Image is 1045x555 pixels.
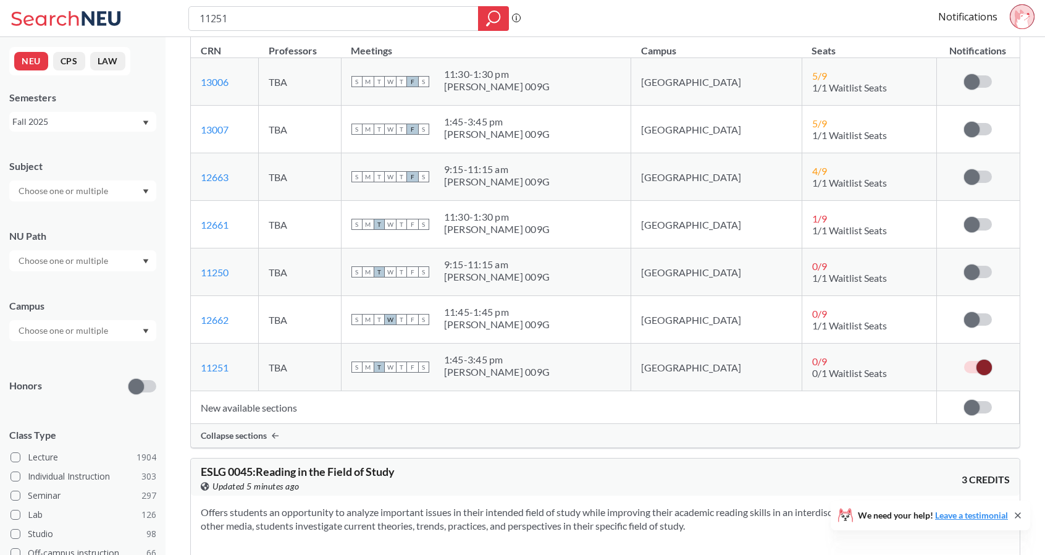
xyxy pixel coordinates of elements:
[396,362,407,373] span: T
[385,266,396,277] span: W
[812,117,827,129] span: 5 / 9
[812,82,887,93] span: 1/1 Waitlist Seats
[812,177,887,189] span: 1/1 Waitlist Seats
[143,189,149,194] svg: Dropdown arrow
[631,153,802,201] td: [GEOGRAPHIC_DATA]
[418,362,429,373] span: S
[351,219,363,230] span: S
[444,176,550,188] div: [PERSON_NAME] 009G
[812,213,827,224] span: 1 / 9
[9,159,156,173] div: Subject
[12,184,116,198] input: Choose one or multiple
[938,10,997,23] a: Notifications
[374,314,385,325] span: T
[9,299,156,313] div: Campus
[407,362,418,373] span: F
[407,76,418,87] span: F
[201,171,229,183] a: 12663
[631,106,802,153] td: [GEOGRAPHIC_DATA]
[396,76,407,87] span: T
[9,320,156,341] div: Dropdown arrow
[363,76,374,87] span: M
[407,314,418,325] span: F
[385,362,396,373] span: W
[374,362,385,373] span: T
[812,260,827,272] span: 0 / 9
[962,473,1010,486] span: 3 CREDITS
[259,32,341,58] th: Professors
[631,296,802,344] td: [GEOGRAPHIC_DATA]
[351,314,363,325] span: S
[812,367,887,379] span: 0/1 Waitlist Seats
[444,163,550,176] div: 9:15 - 11:15 am
[363,124,374,135] span: M
[141,489,156,502] span: 297
[259,201,341,248] td: TBA
[259,296,341,344] td: TBA
[136,451,156,464] span: 1904
[631,201,802,248] td: [GEOGRAPHIC_DATA]
[812,320,887,331] span: 1/1 Waitlist Seats
[418,124,429,135] span: S
[444,366,550,378] div: [PERSON_NAME] 009G
[396,314,407,325] span: T
[936,32,1019,58] th: Notifications
[444,258,550,271] div: 9:15 - 11:15 am
[198,8,469,29] input: Class, professor, course number, "phrase"
[418,314,429,325] span: S
[363,362,374,373] span: M
[9,379,42,393] p: Honors
[143,329,149,334] svg: Dropdown arrow
[385,314,396,325] span: W
[201,362,229,373] a: 11251
[396,219,407,230] span: T
[374,266,385,277] span: T
[418,76,429,87] span: S
[201,314,229,326] a: 12662
[812,355,827,367] span: 0 / 9
[385,76,396,87] span: W
[201,124,229,135] a: 13007
[374,219,385,230] span: T
[10,449,156,465] label: Lecture
[12,323,116,338] input: Choose one or multiple
[201,465,395,478] span: ESLG 0045 : Reading in the Field of Study
[10,488,156,504] label: Seminar
[812,272,887,284] span: 1/1 Waitlist Seats
[14,52,48,70] button: NEU
[631,32,802,58] th: Campus
[396,266,407,277] span: T
[53,52,85,70] button: CPS
[407,124,418,135] span: F
[407,171,418,182] span: F
[812,129,887,141] span: 1/1 Waitlist Seats
[351,76,363,87] span: S
[374,171,385,182] span: T
[486,10,501,27] svg: magnifying glass
[363,171,374,182] span: M
[351,362,363,373] span: S
[418,219,429,230] span: S
[9,112,156,132] div: Fall 2025Dropdown arrow
[396,171,407,182] span: T
[418,266,429,277] span: S
[201,506,1010,533] section: Offers students an opportunity to analyze important issues in their intended field of study while...
[812,224,887,236] span: 1/1 Waitlist Seats
[12,115,141,129] div: Fall 2025
[143,121,149,125] svg: Dropdown arrow
[374,124,385,135] span: T
[631,248,802,296] td: [GEOGRAPHIC_DATA]
[143,259,149,264] svg: Dropdown arrow
[631,344,802,391] td: [GEOGRAPHIC_DATA]
[141,470,156,483] span: 303
[858,511,1008,520] span: We need your help!
[444,318,550,331] div: [PERSON_NAME] 009G
[146,527,156,541] span: 98
[259,153,341,201] td: TBA
[9,180,156,201] div: Dropdown arrow
[9,91,156,104] div: Semesters
[444,306,550,318] div: 11:45 - 1:45 pm
[935,510,1008,520] a: Leave a testimonial
[10,468,156,485] label: Individual Instruction
[10,507,156,523] label: Lab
